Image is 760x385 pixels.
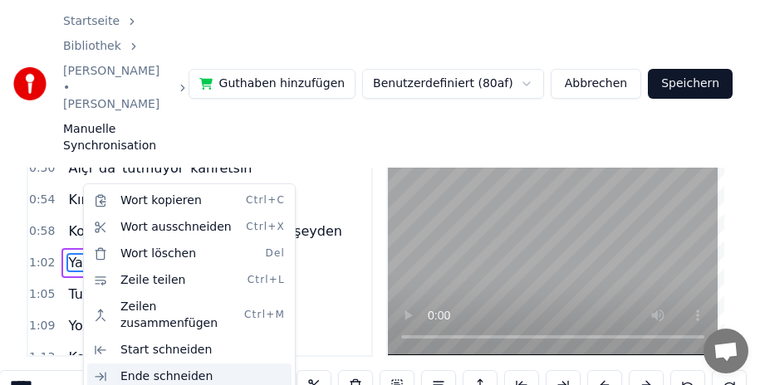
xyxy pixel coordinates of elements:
[248,274,285,287] span: Ctrl+L
[87,267,292,294] div: Zeile teilen
[244,309,285,322] span: Ctrl+M
[87,241,292,267] div: Wort löschen
[87,214,292,241] div: Wort ausschneiden
[265,247,285,261] span: Del
[87,294,292,337] div: Zeilen zusammenfügen
[87,188,292,214] div: Wort kopieren
[87,337,292,363] div: Start schneiden
[246,221,285,234] span: Ctrl+X
[246,194,285,207] span: Ctrl+C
